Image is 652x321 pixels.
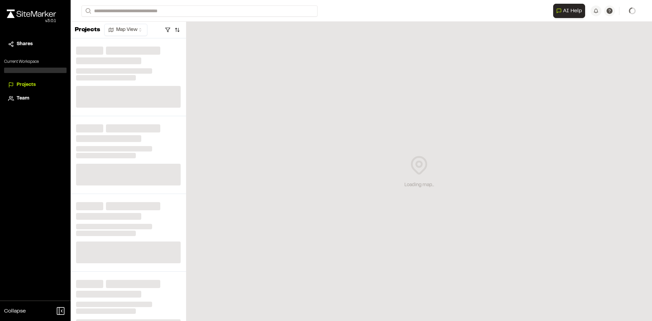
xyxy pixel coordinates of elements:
[553,4,588,18] div: Open AI Assistant
[553,4,585,18] button: Open AI Assistant
[8,95,62,102] a: Team
[7,18,56,24] div: Oh geez...please don't...
[17,81,36,89] span: Projects
[404,181,434,189] div: Loading map...
[17,40,33,48] span: Shares
[7,10,56,18] img: rebrand.png
[8,81,62,89] a: Projects
[4,59,67,65] p: Current Workspace
[75,25,100,35] p: Projects
[81,5,94,17] button: Search
[8,40,62,48] a: Shares
[4,307,26,315] span: Collapse
[17,95,29,102] span: Team
[563,7,582,15] span: AI Help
